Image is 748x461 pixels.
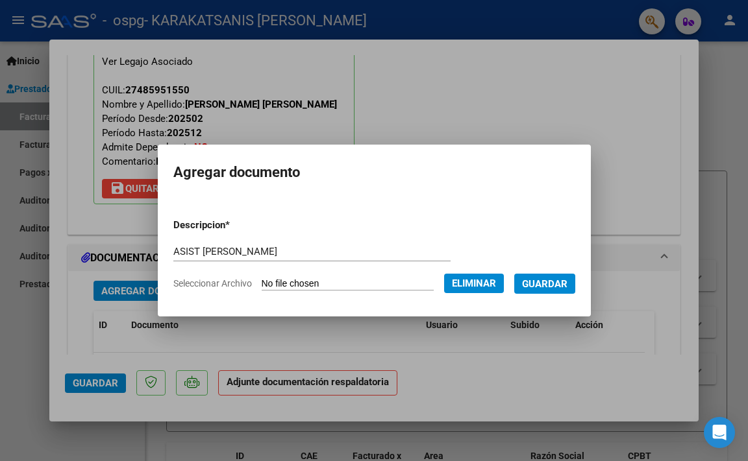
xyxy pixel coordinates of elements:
span: Guardar [522,278,567,290]
p: Descripcion [173,218,294,233]
button: Eliminar [444,274,504,293]
span: Seleccionar Archivo [173,278,252,289]
h2: Agregar documento [173,160,575,185]
button: Guardar [514,274,575,294]
div: Open Intercom Messenger [704,417,735,448]
span: Eliminar [452,278,496,289]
